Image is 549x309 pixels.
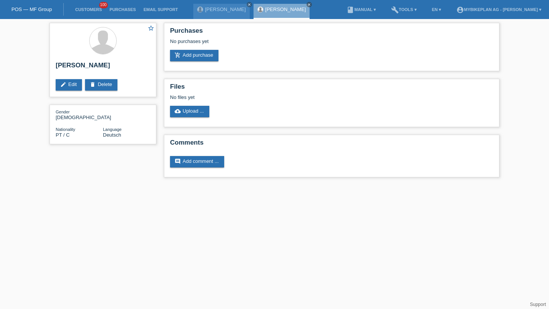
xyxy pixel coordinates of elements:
[170,27,493,38] h2: Purchases
[265,6,306,12] a: [PERSON_NAME]
[71,7,106,12] a: Customers
[56,110,70,114] span: Gender
[428,7,445,12] a: EN ▾
[99,2,108,8] span: 100
[175,108,181,114] i: cloud_upload
[103,127,122,132] span: Language
[170,83,493,94] h2: Files
[56,127,75,132] span: Nationality
[175,52,181,58] i: add_shopping_cart
[56,132,70,138] span: Portugal / C / 15.02.2005
[347,6,354,14] i: book
[170,156,224,167] a: commentAdd comment ...
[391,6,399,14] i: build
[307,3,311,6] i: close
[247,3,251,6] i: close
[11,6,52,12] a: POS — MF Group
[140,7,181,12] a: Email Support
[56,109,103,120] div: [DEMOGRAPHIC_DATA]
[148,25,154,32] i: star_border
[103,132,121,138] span: Deutsch
[148,25,154,33] a: star_border
[60,81,66,88] i: edit
[85,79,117,91] a: deleteDelete
[205,6,246,12] a: [PERSON_NAME]
[453,7,545,12] a: account_circleMybikeplan AG - [PERSON_NAME] ▾
[530,302,546,307] a: Support
[56,62,150,73] h2: [PERSON_NAME]
[170,38,493,50] div: No purchases yet
[307,2,312,7] a: close
[247,2,252,7] a: close
[106,7,140,12] a: Purchases
[343,7,380,12] a: bookManual ▾
[90,81,96,88] i: delete
[170,94,403,100] div: No files yet
[170,50,218,61] a: add_shopping_cartAdd purchase
[387,7,421,12] a: buildTools ▾
[456,6,464,14] i: account_circle
[56,79,82,91] a: editEdit
[170,106,209,117] a: cloud_uploadUpload ...
[175,158,181,164] i: comment
[170,139,493,150] h2: Comments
